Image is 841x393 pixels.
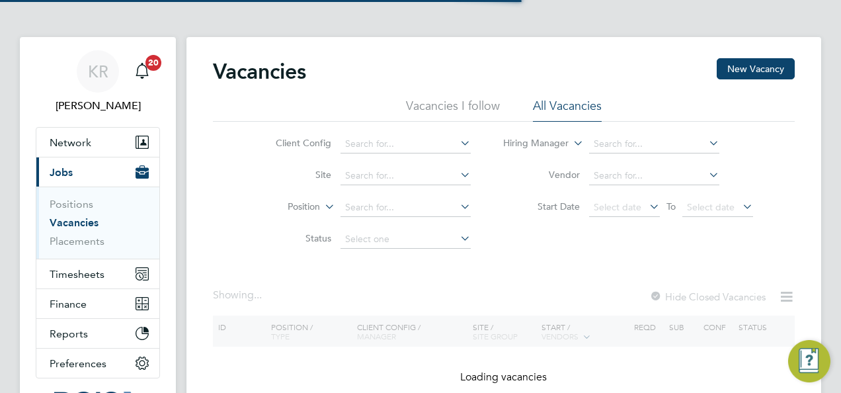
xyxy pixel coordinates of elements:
[255,137,331,149] label: Client Config
[145,55,161,71] span: 20
[504,200,580,212] label: Start Date
[406,98,500,122] li: Vacancies I follow
[36,187,159,259] div: Jobs
[254,288,262,302] span: ...
[213,58,306,85] h2: Vacancies
[50,198,93,210] a: Positions
[50,357,106,370] span: Preferences
[788,340,830,382] button: Engage Resource Center
[50,216,99,229] a: Vacancies
[589,135,719,153] input: Search for...
[36,128,159,157] button: Network
[88,63,108,80] span: KR
[50,327,88,340] span: Reports
[649,290,766,303] label: Hide Closed Vacancies
[36,349,159,378] button: Preferences
[50,136,91,149] span: Network
[36,50,160,114] a: KR[PERSON_NAME]
[594,201,641,213] span: Select date
[662,198,680,215] span: To
[50,166,73,179] span: Jobs
[589,167,719,185] input: Search for...
[493,137,569,150] label: Hiring Manager
[50,235,104,247] a: Placements
[36,259,159,288] button: Timesheets
[255,232,331,244] label: Status
[36,289,159,318] button: Finance
[36,319,159,348] button: Reports
[340,198,471,217] input: Search for...
[340,167,471,185] input: Search for...
[50,268,104,281] span: Timesheets
[340,135,471,153] input: Search for...
[340,230,471,249] input: Select one
[36,98,160,114] span: Kirsty Roberts
[504,169,580,181] label: Vendor
[255,169,331,181] label: Site
[244,200,320,214] label: Position
[533,98,602,122] li: All Vacancies
[213,288,264,302] div: Showing
[50,298,87,310] span: Finance
[36,157,159,187] button: Jobs
[129,50,155,93] a: 20
[687,201,735,213] span: Select date
[717,58,795,79] button: New Vacancy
